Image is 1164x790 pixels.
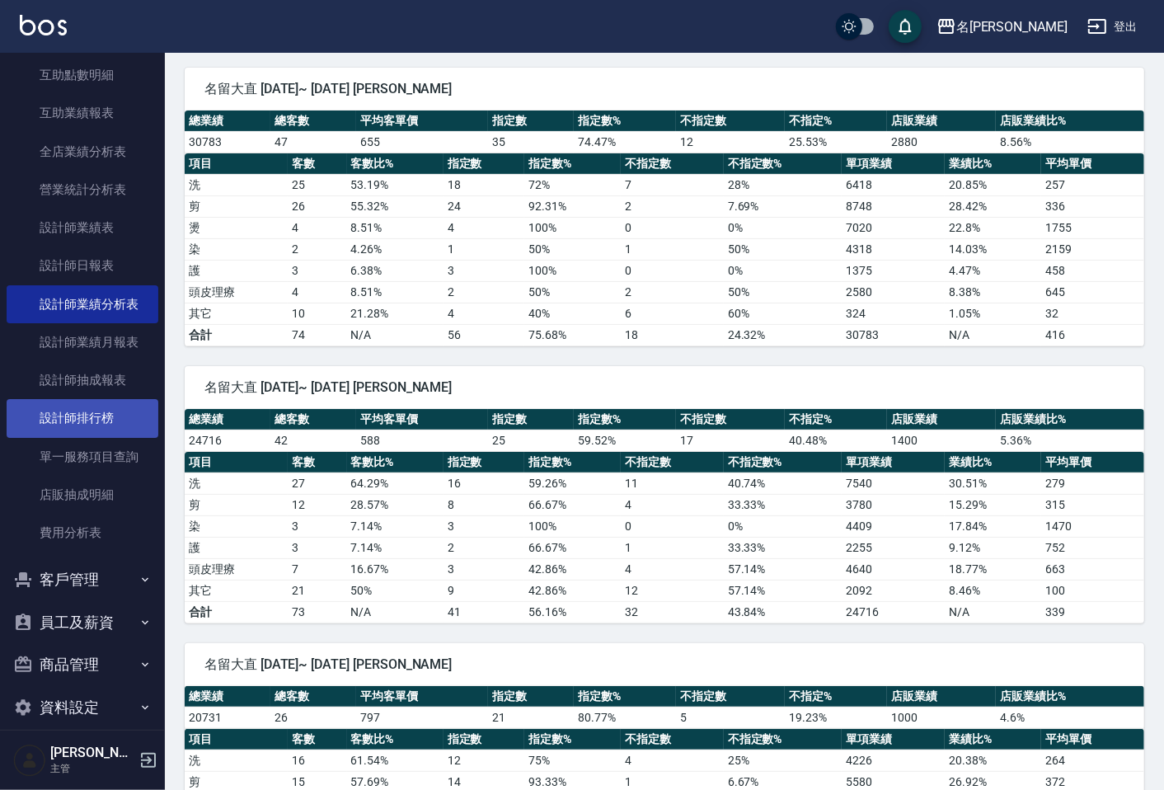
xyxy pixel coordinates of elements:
[724,324,842,346] td: 24.32%
[996,131,1144,153] td: 8.56 %
[185,409,270,430] th: 總業績
[842,558,945,580] td: 4640
[185,452,1144,623] table: a dense table
[444,303,524,324] td: 4
[7,643,158,686] button: 商品管理
[724,750,842,771] td: 25 %
[621,281,724,303] td: 2
[945,217,1041,238] td: 22.8 %
[785,707,887,728] td: 19.23 %
[621,515,724,537] td: 0
[185,238,288,260] td: 染
[347,473,444,494] td: 64.29 %
[288,452,347,473] th: 客數
[185,729,288,750] th: 項目
[444,750,524,771] td: 12
[288,750,347,771] td: 16
[724,729,842,750] th: 不指定數%
[945,238,1041,260] td: 14.03 %
[185,558,288,580] td: 頭皮理療
[444,537,524,558] td: 2
[842,195,945,217] td: 8748
[270,131,356,153] td: 47
[7,601,158,644] button: 員工及薪資
[7,686,158,729] button: 資料設定
[1041,558,1144,580] td: 663
[945,537,1041,558] td: 9.12 %
[7,133,158,171] a: 全店業績分析表
[945,473,1041,494] td: 30.51 %
[524,750,621,771] td: 75 %
[288,174,347,195] td: 25
[7,476,158,514] a: 店販抽成明細
[444,153,524,175] th: 指定數
[347,217,444,238] td: 8.51 %
[270,430,356,451] td: 42
[945,303,1041,324] td: 1.05 %
[288,195,347,217] td: 26
[524,303,621,324] td: 40 %
[288,238,347,260] td: 2
[7,209,158,247] a: 設計師業績表
[185,409,1144,452] table: a dense table
[621,558,724,580] td: 4
[945,452,1041,473] th: 業績比%
[574,430,676,451] td: 59.52 %
[996,409,1144,430] th: 店販業績比%
[185,515,288,537] td: 染
[724,494,842,515] td: 33.33 %
[1041,515,1144,537] td: 1470
[676,430,785,451] td: 17
[347,515,444,537] td: 7.14 %
[444,473,524,494] td: 16
[347,281,444,303] td: 8.51 %
[185,473,288,494] td: 洗
[1041,324,1144,346] td: 416
[621,303,724,324] td: 6
[842,238,945,260] td: 4318
[676,707,785,728] td: 5
[270,707,356,728] td: 26
[524,494,621,515] td: 66.67 %
[621,153,724,175] th: 不指定數
[724,452,842,473] th: 不指定數%
[945,515,1041,537] td: 17.84 %
[288,324,347,346] td: 74
[444,260,524,281] td: 3
[621,260,724,281] td: 0
[842,580,945,601] td: 2092
[444,601,524,623] td: 41
[288,281,347,303] td: 4
[7,361,158,399] a: 設計師抽成報表
[1041,195,1144,217] td: 336
[524,174,621,195] td: 72 %
[724,174,842,195] td: 28 %
[724,195,842,217] td: 7.69 %
[185,750,288,771] td: 洗
[204,379,1124,396] span: 名留大直 [DATE]~ [DATE] [PERSON_NAME]
[574,111,676,132] th: 指定數%
[842,537,945,558] td: 2255
[1041,217,1144,238] td: 1755
[524,473,621,494] td: 59.26 %
[347,238,444,260] td: 4.26 %
[444,217,524,238] td: 4
[621,601,724,623] td: 32
[288,515,347,537] td: 3
[347,580,444,601] td: 50 %
[724,515,842,537] td: 0 %
[621,580,724,601] td: 12
[842,324,945,346] td: 30783
[945,558,1041,580] td: 18.77 %
[842,452,945,473] th: 單項業績
[945,750,1041,771] td: 20.38 %
[945,729,1041,750] th: 業績比%
[288,537,347,558] td: 3
[488,111,574,132] th: 指定數
[785,111,887,132] th: 不指定%
[288,473,347,494] td: 27
[945,153,1041,175] th: 業績比%
[724,217,842,238] td: 0 %
[488,131,574,153] td: 35
[724,473,842,494] td: 40.74 %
